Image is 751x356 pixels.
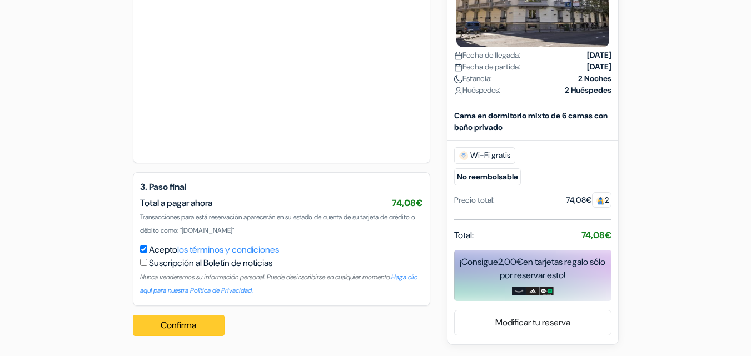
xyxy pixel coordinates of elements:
[587,61,611,73] strong: [DATE]
[140,273,417,295] a: Haga clic aquí para nuestra Política de Privacidad.
[455,312,611,333] a: Modificar tu reserva
[392,197,423,209] span: 74,08€
[149,257,272,270] label: Suscripción al Boletín de noticias
[454,63,462,72] img: calendar.svg
[140,273,417,295] small: Nunca venderemos su información personal. Puede desinscribirse en cualquier momento.
[454,229,474,242] span: Total:
[140,213,415,235] span: Transacciones para está reservación aparecerán en su estado de cuenta de su tarjeta de crédito o ...
[149,243,279,257] label: Acepto
[177,244,279,255] a: los términos y condiciones
[512,287,526,295] img: amazon-card-no-text.png
[454,255,611,282] div: ¡Consigue en tarjetas regalo sólo por reservar esto!
[578,73,611,84] strong: 2 Noches
[596,197,605,205] img: guest.svg
[454,61,520,73] span: Fecha de partida:
[592,192,611,208] span: 2
[133,315,225,336] button: Confirma
[140,197,212,209] span: Total a pagar ahora
[526,287,540,295] img: adidas-card.png
[498,256,523,268] span: 2,00€
[454,194,495,206] div: Precio total:
[454,87,462,95] img: user_icon.svg
[454,75,462,83] img: moon.svg
[454,147,515,164] span: Wi-Fi gratis
[454,73,492,84] span: Estancia:
[459,151,468,160] img: free_wifi.svg
[140,182,423,192] h5: 3. Paso final
[581,229,611,241] strong: 74,08€
[566,194,611,206] div: 74,08€
[454,111,608,132] b: Cama en dormitorio mixto de 6 camas con baño privado
[454,49,520,61] span: Fecha de llegada:
[454,84,500,96] span: Huéspedes:
[565,84,611,96] strong: 2 Huéspedes
[587,49,611,61] strong: [DATE]
[454,168,521,185] small: No reembolsable
[540,287,554,295] img: uber-uber-eats-card.png
[454,52,462,60] img: calendar.svg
